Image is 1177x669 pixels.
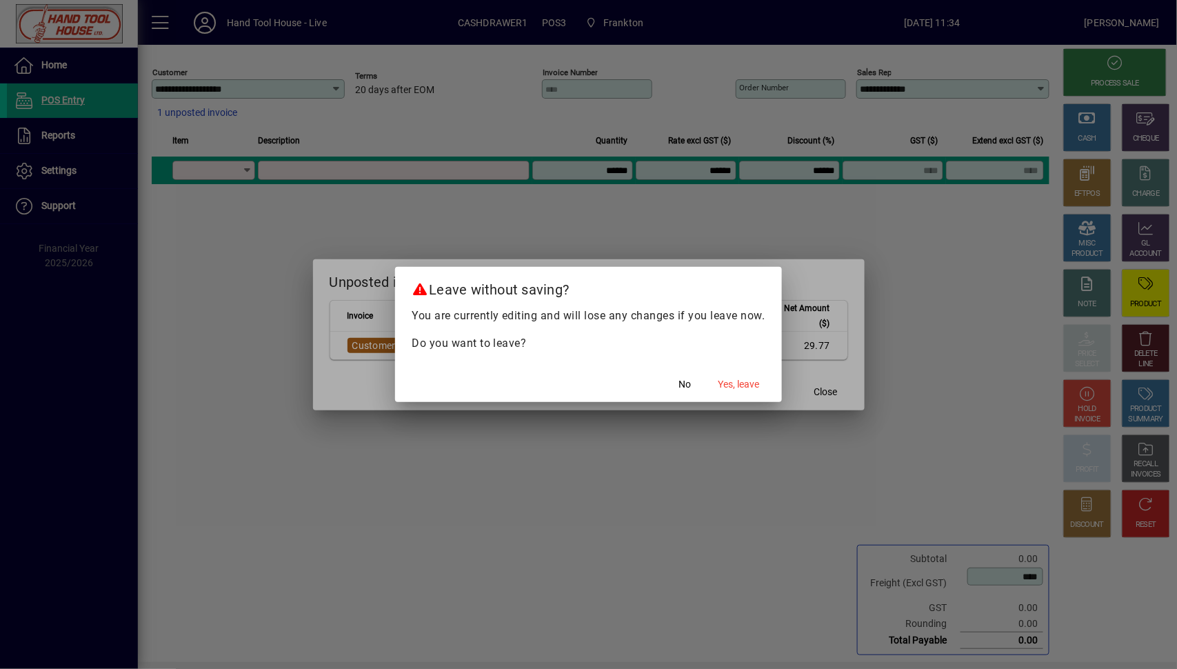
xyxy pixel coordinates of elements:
h2: Leave without saving? [395,267,782,307]
p: You are currently editing and will lose any changes if you leave now. [412,308,765,324]
p: Do you want to leave? [412,335,765,352]
span: No [679,377,692,392]
button: No [663,372,707,397]
button: Yes, leave [713,372,765,397]
span: Yes, leave [718,377,760,392]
